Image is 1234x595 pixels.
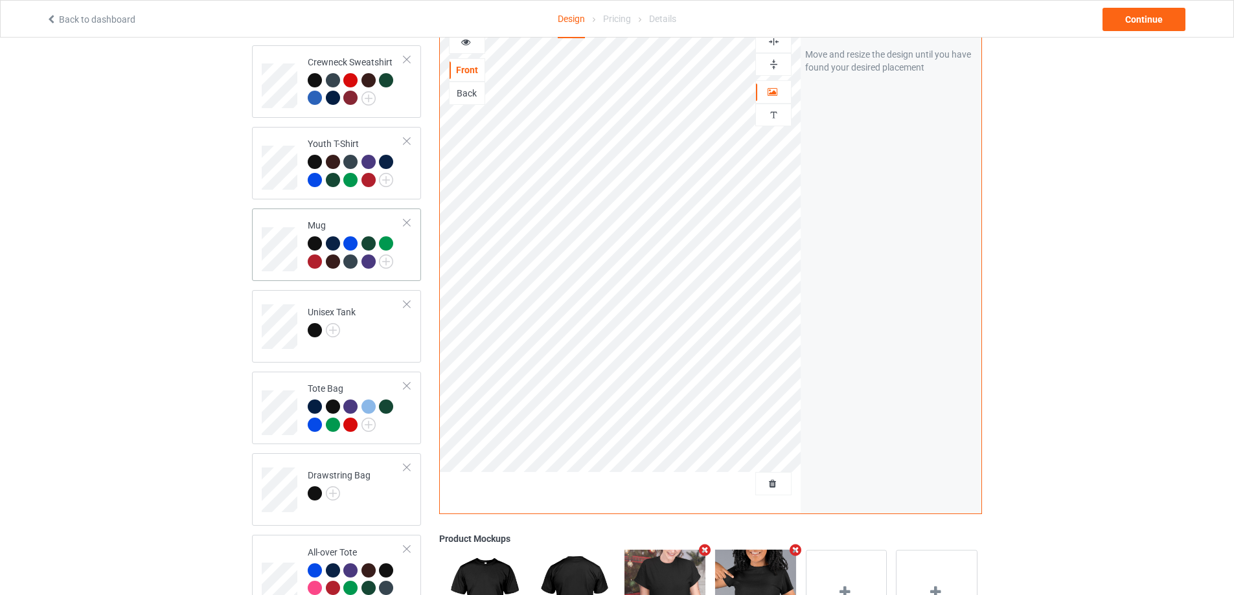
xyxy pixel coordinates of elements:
[379,173,393,187] img: svg+xml;base64,PD94bWwgdmVyc2lvbj0iMS4wIiBlbmNvZGluZz0iVVRGLTgiPz4KPHN2ZyB3aWR0aD0iMjJweCIgaGVpZ2...
[558,1,585,38] div: Design
[439,532,982,545] div: Product Mockups
[308,219,404,267] div: Mug
[697,544,713,557] i: Remove mockup
[252,290,421,363] div: Unisex Tank
[603,1,631,37] div: Pricing
[768,109,780,121] img: svg%3E%0A
[326,486,340,500] img: svg+xml;base64,PD94bWwgdmVyc2lvbj0iMS4wIiBlbmNvZGluZz0iVVRGLTgiPz4KPHN2ZyB3aWR0aD0iMjJweCIgaGVpZ2...
[308,469,371,500] div: Drawstring Bag
[326,323,340,337] img: svg+xml;base64,PD94bWwgdmVyc2lvbj0iMS4wIiBlbmNvZGluZz0iVVRGLTgiPz4KPHN2ZyB3aWR0aD0iMjJweCIgaGVpZ2...
[308,56,404,104] div: Crewneck Sweatshirt
[252,208,421,281] div: Mug
[787,544,803,557] i: Remove mockup
[379,254,393,269] img: svg+xml;base64,PD94bWwgdmVyc2lvbj0iMS4wIiBlbmNvZGluZz0iVVRGLTgiPz4KPHN2ZyB3aWR0aD0iMjJweCIgaGVpZ2...
[252,372,421,444] div: Tote Bag
[46,14,135,25] a: Back to dashboard
[361,418,376,432] img: svg+xml;base64,PD94bWwgdmVyc2lvbj0iMS4wIiBlbmNvZGluZz0iVVRGLTgiPz4KPHN2ZyB3aWR0aD0iMjJweCIgaGVpZ2...
[450,87,485,100] div: Back
[361,91,376,106] img: svg+xml;base64,PD94bWwgdmVyc2lvbj0iMS4wIiBlbmNvZGluZz0iVVRGLTgiPz4KPHN2ZyB3aWR0aD0iMjJweCIgaGVpZ2...
[768,36,780,48] img: svg%3E%0A
[252,453,421,526] div: Drawstring Bag
[252,45,421,118] div: Crewneck Sweatshirt
[649,1,676,37] div: Details
[308,382,404,431] div: Tote Bag
[805,48,977,74] div: Move and resize the design until you have found your desired placement
[768,58,780,71] img: svg%3E%0A
[308,306,356,337] div: Unisex Tank
[450,63,485,76] div: Front
[252,127,421,199] div: Youth T-Shirt
[1103,8,1185,31] div: Continue
[308,137,404,186] div: Youth T-Shirt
